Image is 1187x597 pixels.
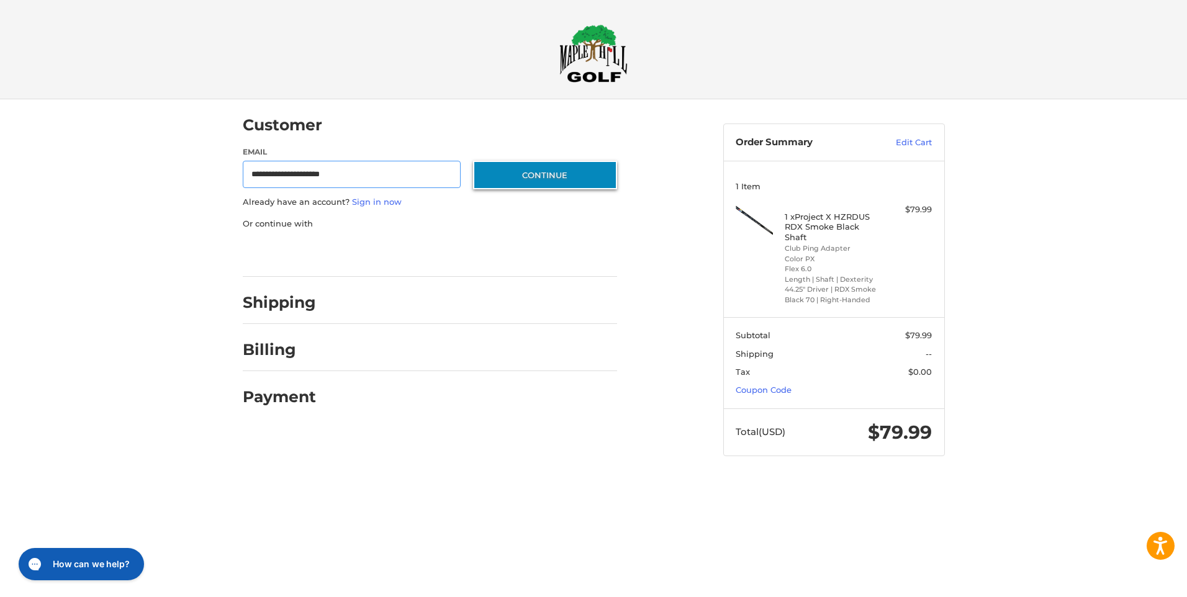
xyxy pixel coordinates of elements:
iframe: Gorgias live chat messenger [12,544,148,585]
span: $79.99 [905,330,932,340]
span: Tax [736,367,750,377]
h2: Billing [243,340,315,359]
h2: Customer [243,115,322,135]
span: -- [926,349,932,359]
label: Email [243,146,461,158]
span: $79.99 [868,421,932,444]
img: Maple Hill Golf [559,24,628,83]
span: Shipping [736,349,774,359]
a: Coupon Code [736,385,792,395]
h2: Payment [243,387,316,406]
a: Sign in now [352,197,402,207]
li: Flex 6.0 [785,264,880,274]
h2: Shipping [243,293,316,312]
iframe: PayPal-paylater [344,242,437,264]
a: Edit Cart [869,137,932,149]
li: Club Ping Adapter [785,243,880,254]
div: $79.99 [883,204,932,216]
span: $0.00 [908,367,932,377]
h3: 1 Item [736,181,932,191]
h4: 1 x Project X HZRDUS RDX Smoke Black Shaft [785,212,880,242]
p: Or continue with [243,218,617,230]
iframe: PayPal-venmo [449,242,542,264]
iframe: PayPal-paypal [238,242,332,264]
li: Color PX [785,254,880,264]
li: Length | Shaft | Dexterity 44.25" Driver | RDX Smoke Black 70 | Right-Handed [785,274,880,305]
h3: Order Summary [736,137,869,149]
p: Already have an account? [243,196,617,209]
span: Total (USD) [736,426,785,438]
span: Subtotal [736,330,770,340]
button: Continue [473,161,617,189]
